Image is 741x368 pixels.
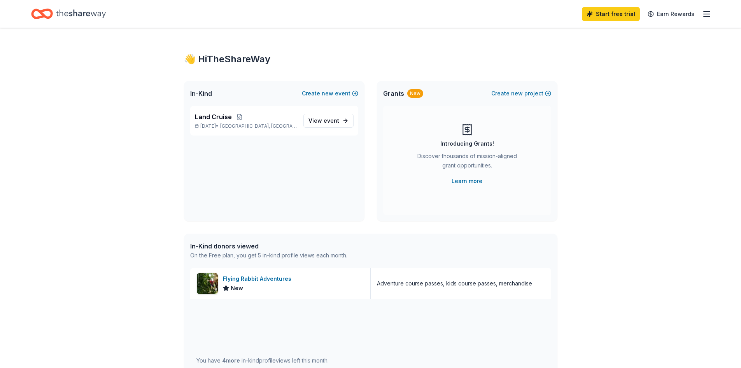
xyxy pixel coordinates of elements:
p: [DATE] • [195,123,297,129]
span: Grants [383,89,404,98]
span: Land Cruise [195,112,232,121]
div: 👋 Hi TheShareWay [184,53,557,65]
img: Image for Flying Rabbit Adventures [197,273,218,294]
div: Flying Rabbit Adventures [223,274,294,283]
div: New [407,89,423,98]
a: Earn Rewards [643,7,699,21]
div: In-Kind donors viewed [190,241,347,251]
span: View [308,116,339,125]
span: [GEOGRAPHIC_DATA], [GEOGRAPHIC_DATA] [220,123,297,129]
span: new [511,89,523,98]
a: Start free trial [582,7,640,21]
div: Adventure course passes, kids course passes, merchandise [377,279,532,288]
span: New [231,283,243,293]
button: Createnewevent [302,89,358,98]
div: You have in-kind profile views left this month. [196,356,329,365]
a: Learn more [452,176,482,186]
span: new [322,89,333,98]
a: View event [303,114,354,128]
span: In-Kind [190,89,212,98]
button: Createnewproject [491,89,551,98]
a: Home [31,5,106,23]
div: On the Free plan, you get 5 in-kind profile views each month. [190,251,347,260]
span: 4 more [222,357,240,364]
div: Discover thousands of mission-aligned grant opportunities. [414,151,520,173]
div: Introducing Grants! [440,139,494,148]
span: event [324,117,339,124]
